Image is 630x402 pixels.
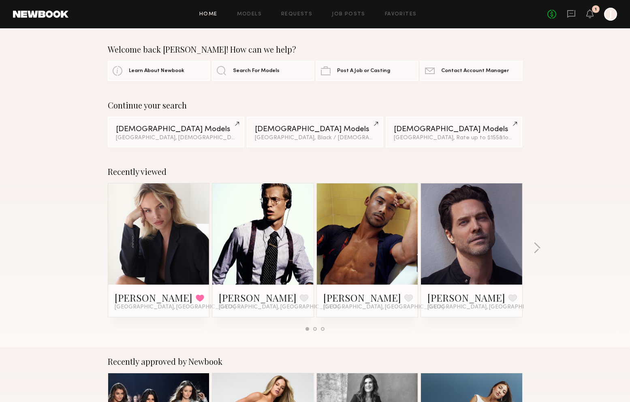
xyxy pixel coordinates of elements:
a: [PERSON_NAME] [427,291,505,304]
div: [GEOGRAPHIC_DATA], Rate up to $155 [394,135,514,141]
span: [GEOGRAPHIC_DATA], [GEOGRAPHIC_DATA] [323,304,444,311]
a: Requests [281,12,312,17]
div: Recently viewed [108,167,523,177]
a: Favorites [385,12,417,17]
div: [DEMOGRAPHIC_DATA] Models [255,125,375,133]
a: Search For Models [212,61,314,81]
div: Continue your search [108,100,523,110]
span: Search For Models [233,68,280,74]
div: [DEMOGRAPHIC_DATA] Models [394,125,514,133]
span: & 1 other filter [499,135,534,140]
div: Welcome back [PERSON_NAME]! How can we help? [108,45,523,54]
a: Job Posts [332,12,365,17]
div: [GEOGRAPHIC_DATA], [DEMOGRAPHIC_DATA] / [DEMOGRAPHIC_DATA] [116,135,236,141]
a: [PERSON_NAME] [115,291,192,304]
a: [DEMOGRAPHIC_DATA] Models[GEOGRAPHIC_DATA], [DEMOGRAPHIC_DATA] / [DEMOGRAPHIC_DATA] [108,117,244,147]
span: Learn About Newbook [129,68,184,74]
div: [GEOGRAPHIC_DATA], Black / [DEMOGRAPHIC_DATA] [255,135,375,141]
span: [GEOGRAPHIC_DATA], [GEOGRAPHIC_DATA] [115,304,235,311]
a: Post A Job or Casting [316,61,418,81]
a: [DEMOGRAPHIC_DATA] Models[GEOGRAPHIC_DATA], Rate up to $155&1other filter [386,117,522,147]
a: [PERSON_NAME] [219,291,297,304]
span: [GEOGRAPHIC_DATA], [GEOGRAPHIC_DATA] [219,304,340,311]
a: J [604,8,617,21]
div: Recently approved by Newbook [108,357,523,366]
a: Contact Account Manager [420,61,522,81]
span: Contact Account Manager [441,68,509,74]
div: 1 [595,7,597,12]
a: [DEMOGRAPHIC_DATA] Models[GEOGRAPHIC_DATA], Black / [DEMOGRAPHIC_DATA] [247,117,383,147]
a: [PERSON_NAME] [323,291,401,304]
a: Home [199,12,218,17]
span: [GEOGRAPHIC_DATA], [GEOGRAPHIC_DATA] [427,304,548,311]
a: Models [237,12,262,17]
a: Learn About Newbook [108,61,210,81]
span: Post A Job or Casting [337,68,390,74]
div: [DEMOGRAPHIC_DATA] Models [116,125,236,133]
